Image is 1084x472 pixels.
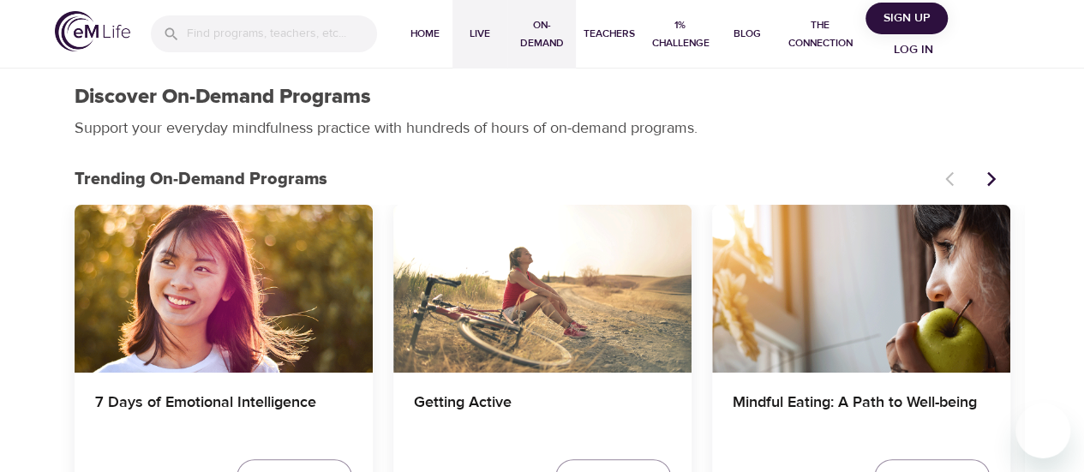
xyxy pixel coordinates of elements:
span: Blog [727,25,768,43]
span: 1% Challenge [648,16,712,52]
iframe: Button to launch messaging window [1015,403,1070,458]
span: Sign Up [872,8,941,29]
button: Next items [973,160,1010,198]
span: The Connection [782,16,859,52]
span: On-Demand [514,16,569,52]
button: Getting Active [393,205,692,373]
p: Support your everyday mindfulness practice with hundreds of hours of on-demand programs. [75,117,717,140]
span: Teachers [583,25,634,43]
button: Log in [872,34,955,66]
span: Log in [879,39,948,61]
h4: Getting Active [414,393,671,434]
span: Home [404,25,446,43]
img: logo [55,11,130,51]
span: Live [459,25,500,43]
p: Trending On-Demand Programs [75,166,935,192]
button: 7 Days of Emotional Intelligence [75,205,373,373]
h1: Discover On-Demand Programs [75,85,371,110]
h4: 7 Days of Emotional Intelligence [95,393,352,434]
button: Sign Up [865,3,948,34]
h4: Mindful Eating: A Path to Well-being [733,393,990,434]
button: Mindful Eating: A Path to Well-being [712,205,1010,373]
input: Find programs, teachers, etc... [187,15,377,52]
